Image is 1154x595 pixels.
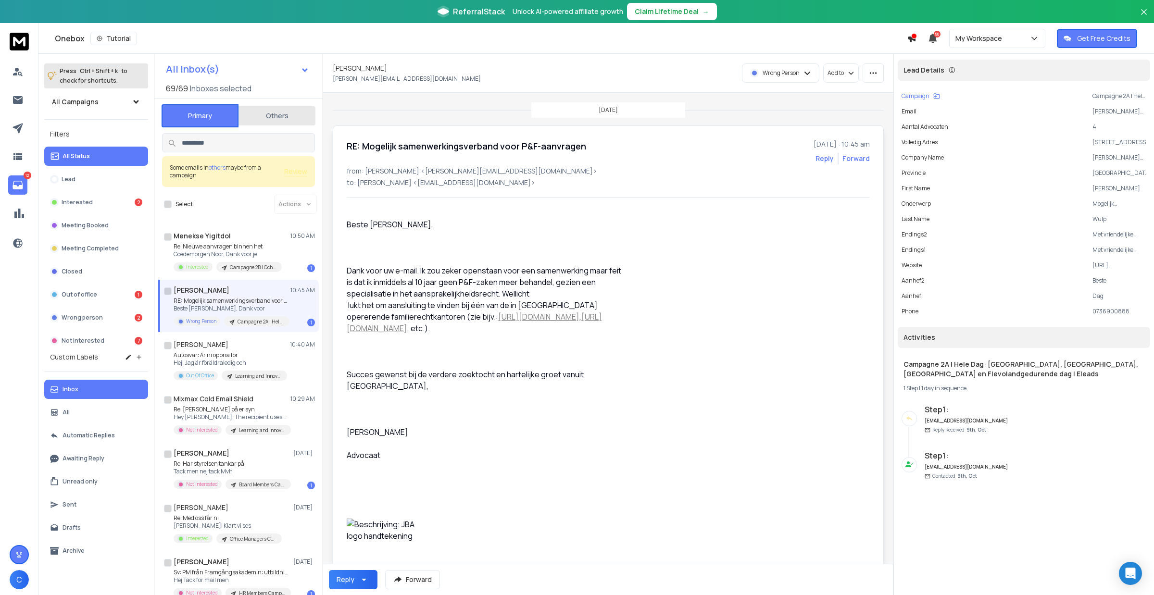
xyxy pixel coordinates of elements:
[44,449,148,468] button: Awaiting Reply
[190,83,251,94] h3: Inboxes selected
[902,108,916,115] p: Email
[62,314,103,322] p: Wrong person
[8,175,27,195] a: 12
[1092,246,1146,254] p: Met vriendelijke groet uit [GEOGRAPHIC_DATA]
[174,576,289,584] p: Hej Tack för mail men
[1138,6,1150,29] button: Close banner
[166,64,219,74] h1: All Inbox(s)
[170,164,284,179] div: Some emails in maybe from a campaign
[174,503,228,512] h1: [PERSON_NAME]
[1092,261,1146,269] p: [URL][DOMAIN_NAME]
[158,60,317,79] button: All Inbox(s)
[174,522,282,530] p: [PERSON_NAME]! Klart vi ses
[174,305,289,312] p: Beste [PERSON_NAME], Dank voor
[1119,562,1142,585] div: Open Intercom Messenger
[230,264,276,271] p: Campagne 2B | Ochtend: Huurrecht [GEOGRAPHIC_DATA], [GEOGRAPHIC_DATA], [GEOGRAPHIC_DATA] en [GEOG...
[62,175,75,183] p: Lead
[329,570,377,589] button: Reply
[238,105,315,126] button: Others
[902,231,927,238] p: Endings2
[44,262,148,281] button: Closed
[1092,154,1146,161] p: [PERSON_NAME] Advocaten
[44,541,148,560] button: Archive
[62,222,109,229] p: Meeting Booked
[925,463,1009,471] h6: [EMAIL_ADDRESS][DOMAIN_NAME]
[955,34,1006,43] p: My Workspace
[293,558,315,566] p: [DATE]
[902,185,930,192] p: First Name
[63,524,81,532] p: Drafts
[333,75,481,83] p: [PERSON_NAME][EMAIL_ADDRESS][DOMAIN_NAME]
[1092,200,1146,208] p: Mogelijk samenwerkingsverband voor P&F-aanvragen
[1092,108,1146,115] p: [PERSON_NAME][EMAIL_ADDRESS][DOMAIN_NAME]
[347,369,585,391] span: Succes gewenst bij de verdere zoektocht en hartelijke groet vanuit [GEOGRAPHIC_DATA],
[290,232,315,240] p: 10:50 AM
[135,291,142,298] div: 1
[174,394,253,404] h1: Mixmax Cold Email Shield
[63,409,70,416] p: All
[186,263,209,271] p: Interested
[902,308,918,315] p: Phone
[52,97,99,107] h1: All Campaigns
[186,481,218,488] p: Not Interested
[62,337,104,345] p: Not Interested
[44,92,148,112] button: All Campaigns
[385,570,440,589] button: Forward
[24,172,31,179] p: 12
[238,318,284,325] p: Campagne 2A | Hele Dag: [GEOGRAPHIC_DATA], [GEOGRAPHIC_DATA], [GEOGRAPHIC_DATA] en Flevolandgedur...
[902,169,926,177] p: provincie
[135,337,142,345] div: 7
[55,32,907,45] div: Onebox
[347,178,870,187] p: to: [PERSON_NAME] <[EMAIL_ADDRESS][DOMAIN_NAME]>
[284,167,307,176] span: Review
[902,154,944,161] p: Company Name
[186,535,209,542] p: Interested
[902,92,940,100] button: Campaign
[815,154,834,163] button: Reply
[174,243,282,250] p: Re: Nieuwe aanvragen binnen het
[1092,123,1146,131] p: 4
[702,7,709,16] span: →
[814,139,870,149] p: [DATE] : 10:45 am
[925,417,1009,424] h6: [EMAIL_ADDRESS][DOMAIN_NAME]
[186,426,218,434] p: Not Interested
[902,215,929,223] p: Last Name
[78,65,119,76] span: Ctrl + Shift + k
[44,472,148,491] button: Unread only
[932,472,977,480] p: Contacted
[44,308,148,327] button: Wrong person2
[1077,34,1130,43] p: Get Free Credits
[1092,292,1146,300] p: Dag
[174,413,289,421] p: Hey [PERSON_NAME], The recipient uses Mixmax
[498,311,579,322] a: [URL][DOMAIN_NAME]
[44,426,148,445] button: Automatic Replies
[347,265,623,334] span: Dank voor uw e-mail. Ik zou zeker openstaan voor een samenwerking maar feit is dat ik inmiddels a...
[347,519,421,590] img: Beschrijving: JBA logo handtekening
[902,138,938,146] p: Volledig Adres
[174,460,289,468] p: Re: Har styrelsen tankar på
[903,384,1144,392] div: |
[44,127,148,141] h3: Filters
[290,286,315,294] p: 10:45 AM
[63,152,90,160] p: All Status
[166,83,188,94] span: 69 / 69
[174,250,282,258] p: Goedemorgen Noor, Dank voor je
[903,65,944,75] p: Lead Details
[174,448,229,458] h1: [PERSON_NAME]
[1092,138,1146,146] p: [STREET_ADDRESS]
[1057,29,1137,48] button: Get Free Credits
[44,518,148,537] button: Drafts
[44,216,148,235] button: Meeting Booked
[50,352,98,362] h3: Custom Labels
[957,472,977,479] span: 9th, Oct
[44,380,148,399] button: Inbox
[209,163,226,172] span: others
[174,569,289,576] p: Sv: PM från Framgångsakademin: utbildningar
[174,406,289,413] p: Re: [PERSON_NAME] på er syn
[347,450,380,460] span: Advocaat
[966,426,986,433] span: 9th, Oct
[44,285,148,304] button: Out of office1
[235,372,281,380] p: Learning and Innovation Campaign | Whole Day
[63,385,78,393] p: Inbox
[925,450,1009,461] h6: Step 1 :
